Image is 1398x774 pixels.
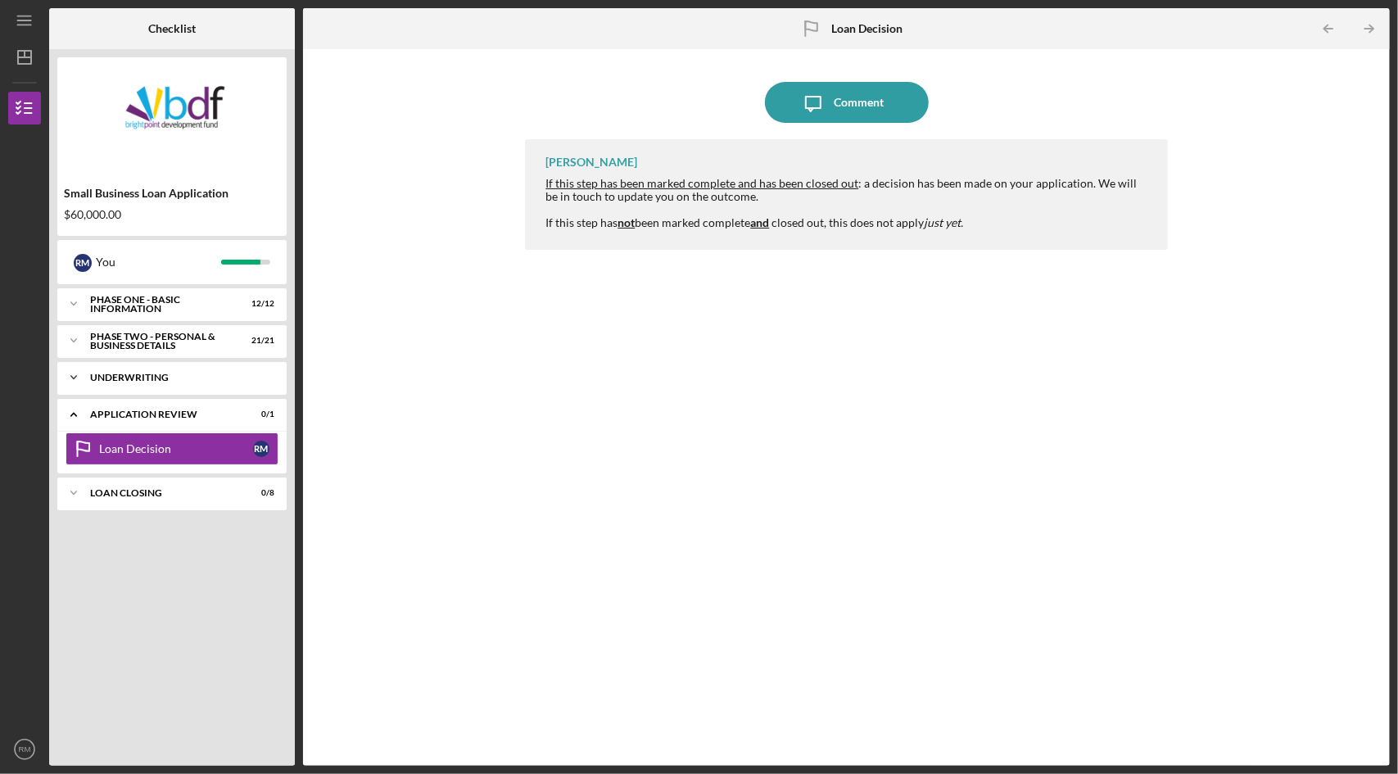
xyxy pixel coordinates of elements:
[545,156,637,169] div: [PERSON_NAME]
[90,332,233,351] div: PHASE TWO - PERSONAL & BUSINESS DETAILS
[750,215,769,229] strong: and
[74,254,92,272] div: R M
[96,248,221,276] div: You
[765,82,929,123] button: Comment
[90,373,266,382] div: Underwriting
[924,215,963,229] em: just yet.
[253,441,269,457] div: R M
[245,299,274,309] div: 12 / 12
[57,66,287,164] img: Product logo
[245,488,274,498] div: 0 / 8
[64,208,280,221] div: $60,000.00
[99,442,253,455] div: Loan Decision
[831,22,903,35] b: Loan Decision
[245,410,274,419] div: 0 / 1
[545,176,858,190] span: If this step has been marked complete and has been closed out
[545,177,1151,203] div: : a decision has been made on your application. We will be in touch to update you on the outcome.
[64,187,280,200] div: Small Business Loan Application
[90,410,233,419] div: Application Review
[8,733,41,766] button: RM
[618,215,635,229] strong: not
[148,22,196,35] b: Checklist
[19,745,31,754] text: RM
[90,295,233,314] div: Phase One - Basic Information
[66,432,278,465] a: Loan DecisionRM
[834,82,884,123] div: Comment
[90,488,233,498] div: Loan Closing
[545,216,1151,229] div: If this step has been marked complete closed out, this does not apply
[245,336,274,346] div: 21 / 21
